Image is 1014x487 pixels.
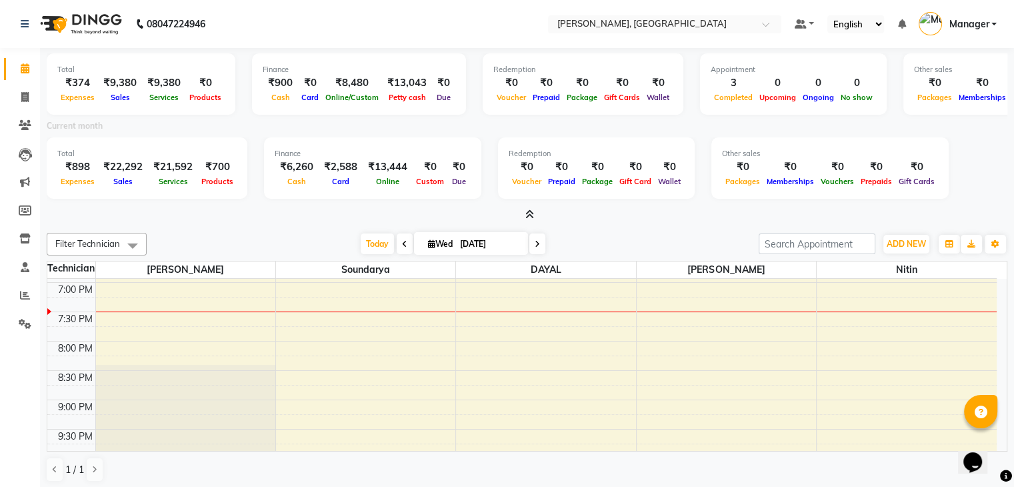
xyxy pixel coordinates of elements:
[57,75,98,91] div: ₹374
[579,177,616,186] span: Package
[47,262,95,276] div: Technician
[955,75,1009,91] div: ₹0
[711,64,876,75] div: Appointment
[263,75,298,91] div: ₹900
[509,159,545,175] div: ₹0
[425,239,456,249] span: Wed
[722,148,938,159] div: Other sales
[509,177,545,186] span: Voucher
[529,75,563,91] div: ₹0
[107,93,133,102] span: Sales
[493,64,673,75] div: Redemption
[799,75,837,91] div: 0
[298,75,322,91] div: ₹0
[637,262,816,278] span: [PERSON_NAME]
[263,64,455,75] div: Finance
[545,177,579,186] span: Prepaid
[456,262,635,278] span: DAYAL
[47,120,103,132] label: Current month
[110,177,136,186] span: Sales
[382,75,432,91] div: ₹13,043
[57,64,225,75] div: Total
[857,159,895,175] div: ₹0
[616,159,655,175] div: ₹0
[186,93,225,102] span: Products
[563,75,601,91] div: ₹0
[268,93,293,102] span: Cash
[98,75,142,91] div: ₹9,380
[198,159,237,175] div: ₹700
[493,93,529,102] span: Voucher
[198,177,237,186] span: Products
[385,93,429,102] span: Petty cash
[857,177,895,186] span: Prepaids
[363,159,413,175] div: ₹13,444
[493,75,529,91] div: ₹0
[449,177,469,186] span: Due
[655,177,684,186] span: Wallet
[55,430,95,444] div: 9:30 PM
[756,93,799,102] span: Upcoming
[413,177,447,186] span: Custom
[329,177,353,186] span: Card
[146,93,182,102] span: Services
[298,93,322,102] span: Card
[799,93,837,102] span: Ongoing
[837,93,876,102] span: No show
[361,233,394,254] span: Today
[711,75,756,91] div: 3
[887,239,926,249] span: ADD NEW
[456,234,523,254] input: 2025-09-03
[837,75,876,91] div: 0
[763,177,817,186] span: Memberships
[817,177,857,186] span: Vouchers
[57,148,237,159] div: Total
[545,159,579,175] div: ₹0
[284,177,309,186] span: Cash
[883,235,929,254] button: ADD NEW
[433,93,454,102] span: Due
[958,434,1001,474] iframe: chat widget
[509,148,684,159] div: Redemption
[55,238,120,249] span: Filter Technician
[955,93,1009,102] span: Memberships
[148,159,198,175] div: ₹21,592
[276,262,455,278] span: Soundarya
[373,177,403,186] span: Online
[432,75,455,91] div: ₹0
[55,312,95,326] div: 7:30 PM
[949,17,989,31] span: Manager
[34,5,125,43] img: logo
[147,5,205,43] b: 08047224946
[322,75,382,91] div: ₹8,480
[413,159,447,175] div: ₹0
[643,93,673,102] span: Wallet
[914,75,955,91] div: ₹0
[895,177,938,186] span: Gift Cards
[55,371,95,385] div: 8:30 PM
[55,342,95,356] div: 8:00 PM
[711,93,756,102] span: Completed
[759,233,875,254] input: Search Appointment
[601,93,643,102] span: Gift Cards
[756,75,799,91] div: 0
[275,159,319,175] div: ₹6,260
[98,159,148,175] div: ₹22,292
[655,159,684,175] div: ₹0
[142,75,186,91] div: ₹9,380
[601,75,643,91] div: ₹0
[322,93,382,102] span: Online/Custom
[817,159,857,175] div: ₹0
[57,177,98,186] span: Expenses
[447,159,471,175] div: ₹0
[722,159,763,175] div: ₹0
[65,463,84,477] span: 1 / 1
[155,177,191,186] span: Services
[529,93,563,102] span: Prepaid
[763,159,817,175] div: ₹0
[895,159,938,175] div: ₹0
[55,400,95,414] div: 9:00 PM
[579,159,616,175] div: ₹0
[96,262,275,278] span: [PERSON_NAME]
[275,148,471,159] div: Finance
